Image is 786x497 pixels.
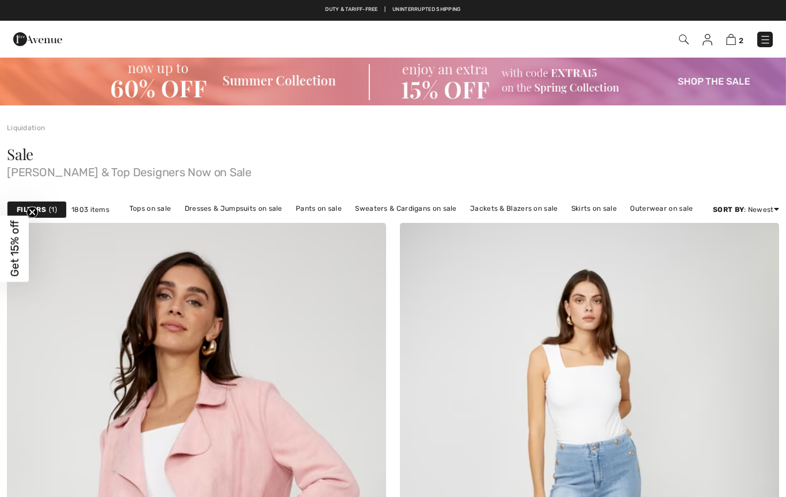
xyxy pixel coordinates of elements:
a: Pants on sale [290,201,348,216]
img: My Info [703,34,712,45]
a: Outerwear on sale [624,201,699,216]
span: Get 15% off [8,221,21,277]
button: Close teaser [26,206,38,218]
img: 1ère Avenue [13,28,62,51]
img: Search [679,35,689,44]
a: Skirts on sale [566,201,623,216]
img: Shopping Bag [726,34,736,45]
a: 1ère Avenue [13,33,62,44]
strong: Sort By [713,206,744,214]
a: Liquidation [7,124,45,132]
strong: Filters [17,204,46,215]
a: Sweaters & Cardigans on sale [349,201,462,216]
span: [PERSON_NAME] & Top Designers Now on Sale [7,162,779,178]
a: Tops on sale [124,201,177,216]
a: Jackets & Blazers on sale [464,201,564,216]
span: 2 [739,36,743,45]
span: 1 [49,204,57,215]
span: Sale [7,144,33,164]
img: Menu [760,34,771,45]
div: : Newest [713,204,779,215]
a: 2 [726,32,743,46]
a: Dresses & Jumpsuits on sale [179,201,288,216]
span: 1803 items [71,204,109,215]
